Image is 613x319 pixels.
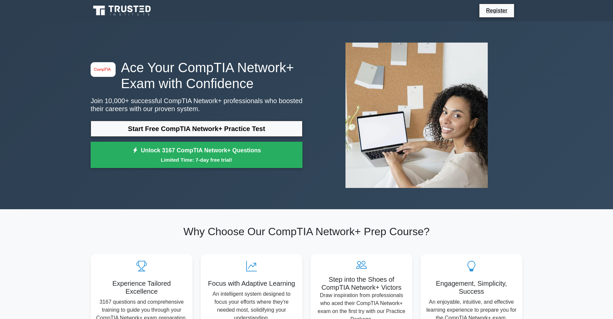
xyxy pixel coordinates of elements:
small: Limited Time: 7-day free trial! [99,156,294,164]
a: Register [482,6,511,15]
a: Unlock 3167 CompTIA Network+ QuestionsLimited Time: 7-day free trial! [91,142,303,168]
h1: Ace Your CompTIA Network+ Exam with Confidence [91,60,303,91]
h5: Experience Tailored Excellence [96,279,187,295]
a: Start Free CompTIA Network+ Practice Test [91,121,303,137]
p: Join 10,000+ successful CompTIA Network+ professionals who boosted their careers with our proven ... [91,97,303,113]
h2: Why Choose Our CompTIA Network+ Prep Course? [91,225,522,238]
h5: Engagement, Simplicity, Success [426,279,517,295]
h5: Focus with Adaptive Learning [206,279,297,287]
h5: Step into the Shoes of CompTIA Network+ Victors [316,275,407,291]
